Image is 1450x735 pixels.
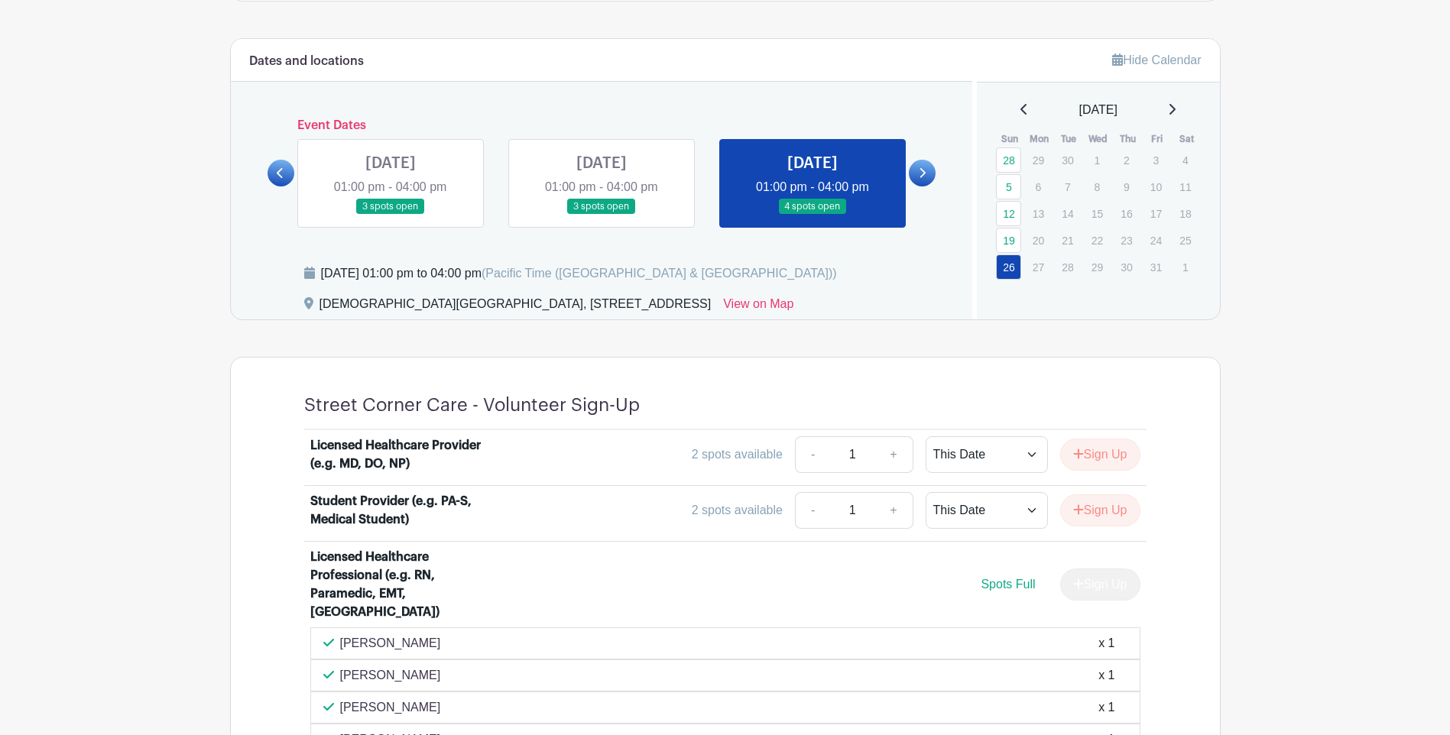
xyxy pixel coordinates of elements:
p: 18 [1173,202,1198,225]
a: 5 [996,174,1021,199]
th: Mon [1025,131,1055,147]
p: 14 [1055,202,1080,225]
a: + [874,492,913,529]
h6: Dates and locations [249,54,364,69]
p: 10 [1143,175,1169,199]
p: 9 [1114,175,1139,199]
p: 27 [1026,255,1051,279]
div: 2 spots available [692,445,783,464]
p: 3 [1143,148,1169,172]
div: Student Provider (e.g. PA-S, Medical Student) [310,492,500,529]
th: Fri [1143,131,1173,147]
span: [DATE] [1079,101,1118,119]
p: 11 [1173,175,1198,199]
span: Spots Full [981,578,1035,591]
button: Sign Up [1060,439,1140,471]
a: 19 [996,228,1021,253]
p: 1 [1173,255,1198,279]
a: 12 [996,201,1021,226]
p: 4 [1173,148,1198,172]
p: 20 [1026,228,1051,252]
p: 8 [1085,175,1110,199]
a: 26 [996,254,1021,280]
p: 16 [1114,202,1139,225]
p: 15 [1085,202,1110,225]
p: 25 [1173,228,1198,252]
p: 1 [1085,148,1110,172]
p: 7 [1055,175,1080,199]
p: 29 [1026,148,1051,172]
p: 31 [1143,255,1169,279]
a: View on Map [723,295,793,319]
p: 29 [1085,255,1110,279]
div: x 1 [1098,698,1114,717]
p: 22 [1085,228,1110,252]
p: [PERSON_NAME] [340,666,441,685]
div: x 1 [1098,666,1114,685]
div: 2 spots available [692,501,783,520]
th: Wed [1084,131,1114,147]
div: x 1 [1098,634,1114,652]
h6: Event Dates [294,118,910,133]
p: [PERSON_NAME] [340,698,441,717]
p: 30 [1114,255,1139,279]
div: [DEMOGRAPHIC_DATA][GEOGRAPHIC_DATA], [STREET_ADDRESS] [320,295,712,319]
p: 2 [1114,148,1139,172]
p: 21 [1055,228,1080,252]
p: 24 [1143,228,1169,252]
p: 6 [1026,175,1051,199]
th: Sun [995,131,1025,147]
a: - [795,492,830,529]
th: Sat [1172,131,1202,147]
p: 30 [1055,148,1080,172]
p: 13 [1026,202,1051,225]
div: Licensed Healthcare Provider (e.g. MD, DO, NP) [310,436,500,473]
div: [DATE] 01:00 pm to 04:00 pm [321,264,837,283]
a: - [795,436,830,473]
div: Licensed Healthcare Professional (e.g. RN, Paramedic, EMT, [GEOGRAPHIC_DATA]) [310,548,500,621]
h4: Street Corner Care - Volunteer Sign-Up [304,394,640,416]
button: Sign Up [1060,494,1140,526]
p: 17 [1143,202,1169,225]
a: Hide Calendar [1112,53,1201,66]
th: Thu [1113,131,1143,147]
p: 28 [1055,255,1080,279]
p: [PERSON_NAME] [340,634,441,652]
a: 28 [996,147,1021,173]
th: Tue [1054,131,1084,147]
span: (Pacific Time ([GEOGRAPHIC_DATA] & [GEOGRAPHIC_DATA])) [482,267,837,280]
a: + [874,436,913,473]
p: 23 [1114,228,1139,252]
